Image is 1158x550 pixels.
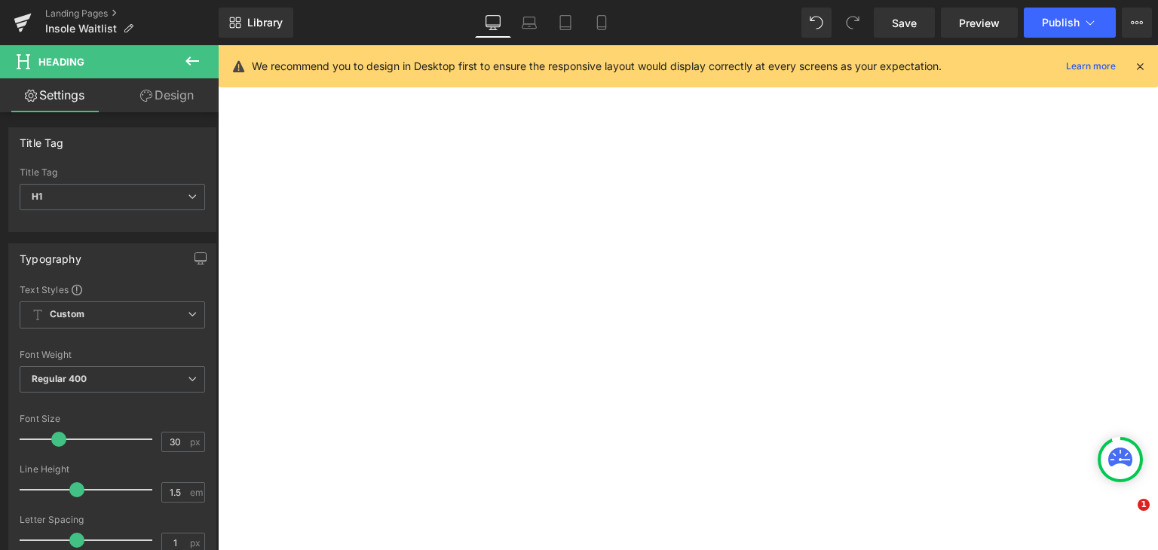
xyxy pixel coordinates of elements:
span: Publish [1042,17,1080,29]
b: Custom [50,308,84,321]
a: New Library [219,8,293,38]
a: Mobile [584,8,620,38]
a: Desktop [475,8,511,38]
a: Design [112,78,222,112]
a: Learn more [1060,57,1122,75]
button: More [1122,8,1152,38]
p: We recommend you to design in Desktop first to ensure the responsive layout would display correct... [252,58,942,75]
button: Redo [838,8,868,38]
span: Library [247,16,283,29]
div: Font Weight [20,350,205,360]
div: Title Tag [20,128,64,149]
a: Landing Pages [45,8,219,20]
b: Regular 400 [32,373,87,384]
span: Preview [959,15,1000,31]
div: Letter Spacing [20,515,205,525]
b: H1 [32,191,42,202]
iframe: Intercom live chat [1107,499,1143,535]
iframe: To enrich screen reader interactions, please activate Accessibility in Grammarly extension settings [218,45,1158,550]
span: px [190,437,203,447]
span: Save [892,15,917,31]
a: Tablet [547,8,584,38]
a: Preview [941,8,1018,38]
span: em [190,487,203,497]
button: Undo [801,8,832,38]
div: Title Tag [20,167,205,178]
span: px [190,538,203,548]
button: Publish [1024,8,1116,38]
a: Laptop [511,8,547,38]
span: Insole Waitlist [45,23,117,35]
div: Typography [20,244,81,265]
div: Line Height [20,464,205,475]
div: Text Styles [20,283,205,295]
span: 1 [1138,499,1150,511]
div: Font Size [20,414,205,424]
span: Heading [38,56,84,68]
